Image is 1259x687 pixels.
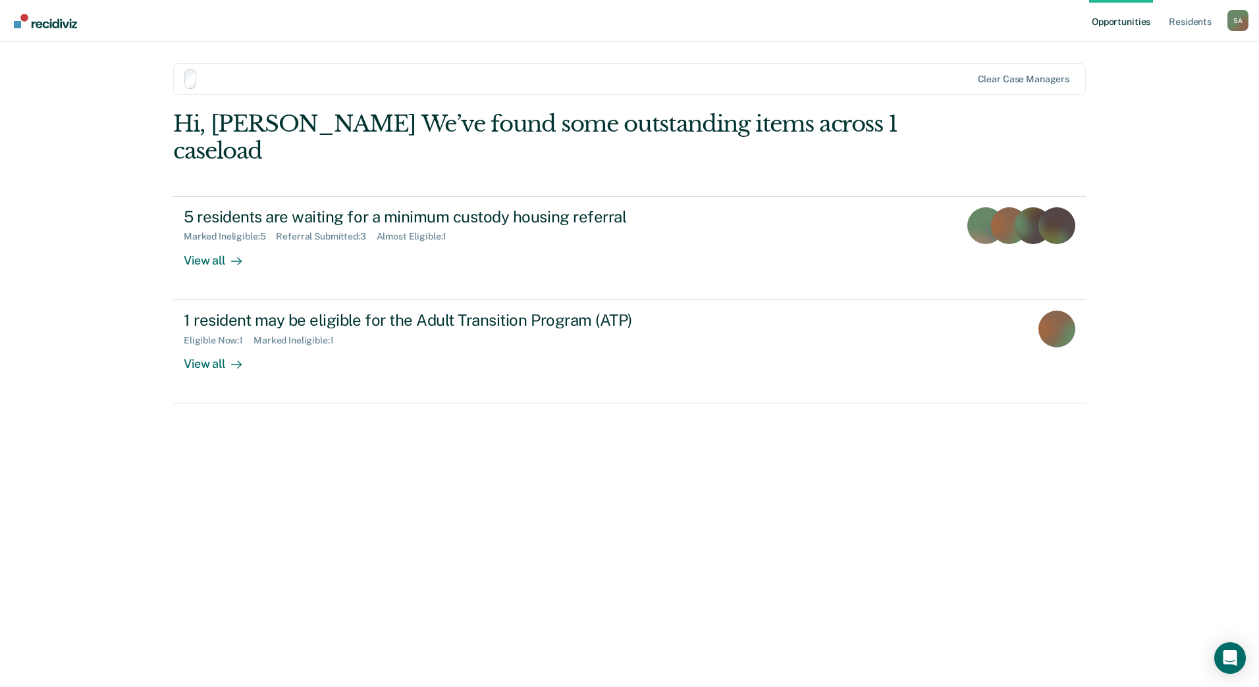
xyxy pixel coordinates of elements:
div: Almost Eligible : 1 [377,231,458,242]
div: 5 residents are waiting for a minimum custody housing referral [184,207,646,226]
div: Marked Ineligible : 1 [254,335,344,346]
div: Referral Submitted : 3 [276,231,376,242]
div: Eligible Now : 1 [184,335,254,346]
div: Open Intercom Messenger [1214,642,1246,674]
img: Recidiviz [14,14,77,28]
div: S A [1227,10,1248,31]
div: Clear case managers [978,74,1069,85]
a: 5 residents are waiting for a minimum custody housing referralMarked Ineligible:5Referral Submitt... [173,196,1086,300]
div: Hi, [PERSON_NAME] We’ve found some outstanding items across 1 caseload [173,111,903,165]
div: View all [184,242,257,268]
button: Profile dropdown button [1227,10,1248,31]
div: View all [184,345,257,371]
a: 1 resident may be eligible for the Adult Transition Program (ATP)Eligible Now:1Marked Ineligible:... [173,300,1086,403]
div: 1 resident may be eligible for the Adult Transition Program (ATP) [184,311,646,330]
div: Marked Ineligible : 5 [184,231,276,242]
